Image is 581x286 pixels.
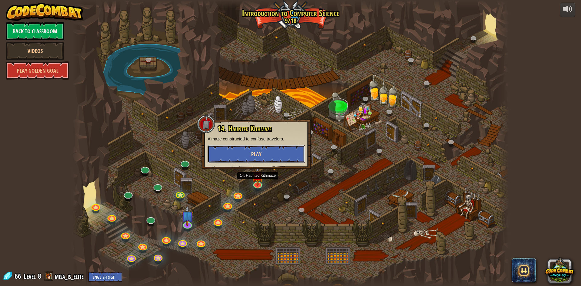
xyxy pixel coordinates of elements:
p: A maze constructed to confuse travelers. [208,136,305,142]
button: Adjust volume [560,3,575,17]
span: Level [24,271,36,281]
img: level-banner-unstarted-subscriber.png [182,205,193,226]
a: Videos [6,42,64,60]
a: Back to Classroom [6,22,64,40]
span: Play [251,150,261,158]
span: 14. Haunted Kithmaze [218,123,271,134]
span: 66 [15,271,23,281]
img: level-banner-unstarted.png [252,165,264,186]
img: CodeCombat - Learn how to code by playing a game [6,3,83,21]
span: 8 [38,271,41,281]
a: misa_is_elite [55,271,85,281]
button: Play [208,145,305,163]
a: Play Golden Goal [6,61,69,80]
